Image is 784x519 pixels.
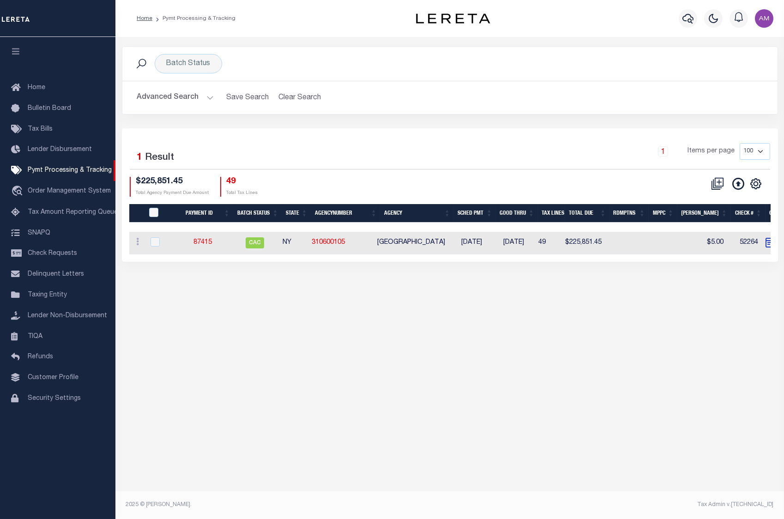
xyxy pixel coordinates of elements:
span: Lender Non-Disbursement [28,313,107,319]
td: 49 [535,232,561,254]
td: [DATE] [451,232,493,254]
span: Bulletin Board [28,105,71,112]
th: State: activate to sort column ascending [282,204,311,223]
th: Payment ID: activate to sort column ascending [174,204,234,223]
span: 1 [137,153,143,163]
th: Tax Lines [538,204,565,223]
td: 52264 [727,232,762,254]
th: Good Thru: activate to sort column ascending [496,204,538,223]
p: Total Agency Payment Due Amount [136,190,209,197]
span: Delinquent Letters [28,271,84,278]
h4: 49 [227,177,258,187]
img: logo-dark.svg [416,13,490,24]
button: Clear Search [275,89,325,107]
th: Agency: activate to sort column ascending [380,204,454,223]
span: SNAPQ [28,229,50,236]
i: travel_explore [11,186,26,198]
h4: $225,851.45 [136,177,209,187]
span: Customer Profile [28,374,78,381]
span: Home [28,84,45,91]
td: $225,851.45 [561,232,606,254]
span: Tax Bills [28,126,53,133]
span: Refunds [28,354,53,360]
a: 1 [658,146,668,157]
span: Pymt Processing & Tracking [28,167,112,174]
th: MPPC: activate to sort column ascending [649,204,677,223]
a: 310600105 [312,239,345,246]
td: [GEOGRAPHIC_DATA] [374,232,451,254]
td: [DATE] [493,232,535,254]
th: Batch Status: activate to sort column ascending [234,204,282,223]
label: Result [145,151,175,165]
li: Pymt Processing & Tracking [152,14,235,23]
a: Home [137,16,152,21]
span: Order Management System [28,188,111,194]
span: Taxing Entity [28,292,67,298]
td: $5.00 [674,232,727,254]
p: Total Tax Lines [227,190,258,197]
th: Rdmptns: activate to sort column ascending [610,204,649,223]
th: AgencyNumber: activate to sort column ascending [311,204,380,223]
img: check-bank.png [766,235,780,250]
th: Bill Fee: activate to sort column ascending [677,204,731,223]
span: TIQA [28,333,42,339]
img: svg+xml;base64,PHN2ZyB4bWxucz0iaHR0cDovL3d3dy53My5vcmcvMjAwMC9zdmciIHBvaW50ZXItZXZlbnRzPSJub25lIi... [755,9,773,28]
div: Tax Admin v.[TECHNICAL_ID] [457,501,774,509]
button: Save Search [221,89,275,107]
span: CAC [246,237,264,248]
th: Check #: activate to sort column ascending [731,204,766,223]
th: Total Due: activate to sort column ascending [565,204,610,223]
td: NY [279,232,308,254]
span: Items per page [688,146,735,157]
th: PayeePmtBatchStatus [144,204,174,223]
th: SCHED PMT: activate to sort column ascending [454,204,496,223]
button: Advanced Search [137,89,214,107]
span: Lender Disbursement [28,146,92,153]
span: Check Requests [28,250,77,257]
span: Security Settings [28,395,81,402]
span: Tax Amount Reporting Queue [28,209,118,216]
div: Batch Status [155,54,222,73]
div: 2025 © [PERSON_NAME]. [119,501,450,509]
a: 87415 [193,239,212,246]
